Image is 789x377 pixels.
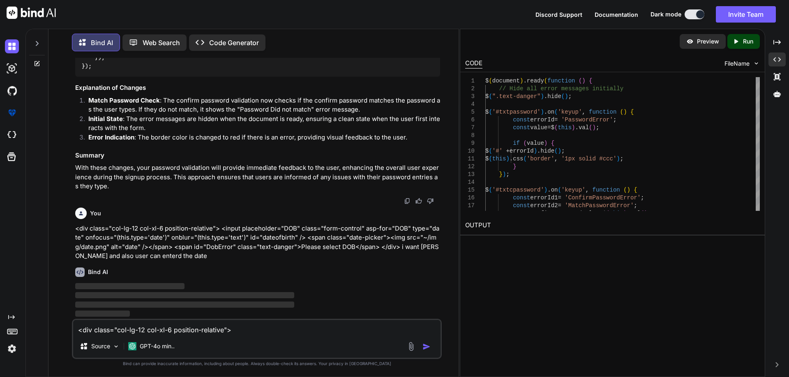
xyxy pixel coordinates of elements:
img: preview [686,38,694,45]
img: darkChat [5,39,19,53]
div: 7 [465,124,475,132]
span: ( [489,109,492,115]
img: like [415,198,422,204]
span: ) [623,210,627,217]
span: ) [544,140,547,146]
span: ) [503,171,506,178]
span: $ [485,148,489,154]
span: const [513,202,530,209]
span: . [544,93,547,100]
span: ‌ [75,311,130,317]
span: Dark mode [651,10,681,18]
div: CODE [465,59,482,69]
strong: Initial State [88,115,123,123]
div: 18 [465,210,475,217]
span: $ [485,109,489,115]
span: ; [561,148,565,154]
span: $ [485,93,489,100]
span: ‌ [75,302,294,308]
img: dislike [427,198,434,204]
span: . [509,155,512,162]
span: ; [634,202,637,209]
span: // Hide all error messages initially [499,85,623,92]
span: , [585,187,588,193]
span: ) [592,124,595,131]
p: Preview [697,37,719,46]
img: darkAi-studio [5,62,19,75]
span: ) [544,187,547,193]
span: function [589,109,616,115]
span: 'keyup' [561,187,586,193]
span: ) [627,187,630,193]
p: : The confirm password validation now checks if the confirm password matches the password as the ... [88,96,440,114]
span: ) [540,109,544,115]
div: 17 [465,202,475,210]
div: 6 [465,116,475,124]
div: 2 [465,85,475,93]
span: ) [582,78,585,84]
span: } [499,171,502,178]
span: on [547,109,554,115]
span: ) [540,93,544,100]
div: 3 [465,93,475,101]
span: 'border' [527,155,554,162]
p: GPT-4o min.. [140,342,175,350]
span: = [558,194,561,201]
span: { [634,187,637,193]
img: githubDark [5,84,19,98]
div: 8 [465,132,475,139]
span: function [547,78,575,84]
span: ( [489,187,492,193]
span: ) [558,148,561,154]
h6: You [90,209,101,217]
p: With these changes, your password validation will provide immediate feedback to the user, enhanci... [75,163,440,191]
img: Pick Models [113,343,120,350]
span: '#txtpassword' [492,109,540,115]
div: 5 [465,108,475,116]
span: ( [544,78,547,84]
span: 'keyup' [558,109,582,115]
span: ; [641,194,644,201]
span: const [513,124,530,131]
span: '#txtcpassword' [492,187,544,193]
span: errorId2 [530,202,558,209]
div: 12 [465,163,475,171]
span: ( [554,109,558,115]
p: Bind AI [91,38,113,48]
span: $ [602,210,606,217]
div: 4 [465,101,475,108]
span: const [513,210,530,217]
strong: Error Indication [88,133,134,141]
span: . [537,148,540,154]
span: + [506,148,509,154]
span: '1px solid #ccc' [561,155,616,162]
span: css [513,155,523,162]
span: ( [489,78,492,84]
p: : The error messages are hidden when the document is ready, ensuring a clean state when the user ... [88,114,440,133]
span: . [575,124,578,131]
span: ( [579,78,582,84]
img: icon [422,343,431,351]
h6: Bind AI [88,268,108,276]
span: } [513,163,516,170]
span: this [492,155,506,162]
img: GPT-4o mini [128,342,136,350]
div: 9 [465,139,475,147]
p: Source [91,342,110,350]
img: premium [5,106,19,120]
span: 'PasswordError' [561,117,613,123]
div: 10 [465,147,475,155]
span: ready [526,78,544,84]
span: ( [620,109,623,115]
span: ; [506,171,509,178]
span: this [609,210,623,217]
img: Bind AI [7,7,56,19]
img: attachment [406,342,416,351]
span: const [513,117,530,123]
span: $ [485,78,489,84]
span: hide [547,93,561,100]
span: val [579,124,589,131]
span: ( [589,124,592,131]
span: FileName [724,59,750,68]
span: . [544,109,547,115]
